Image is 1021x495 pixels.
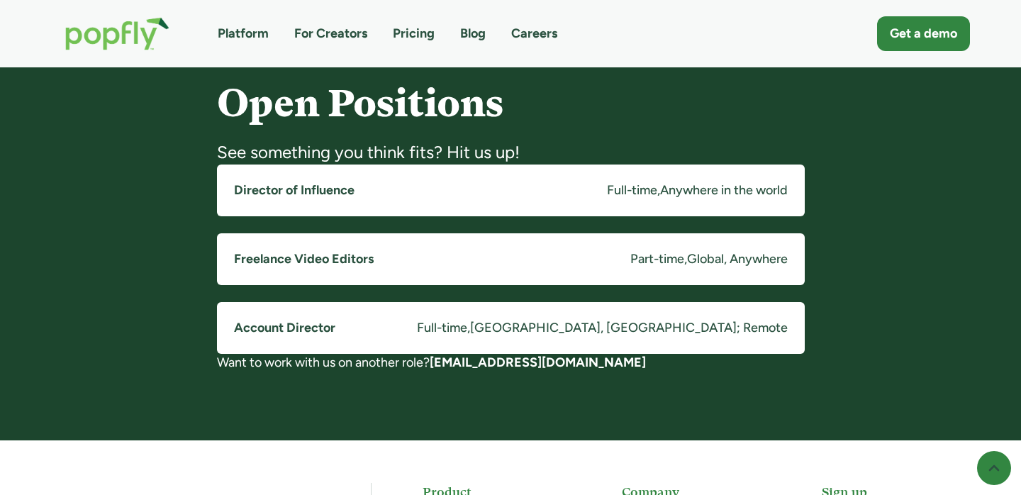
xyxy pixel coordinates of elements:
a: Pricing [393,25,435,43]
div: See something you think fits? Hit us up! [217,141,805,164]
a: Blog [460,25,486,43]
div: , [467,319,470,337]
a: Platform [218,25,269,43]
h4: Open Positions [217,82,805,124]
a: Get a demo [877,16,970,51]
a: Freelance Video EditorsPart-time,Global, Anywhere [217,233,805,285]
div: , [684,250,687,268]
a: Director of InfluenceFull-time,Anywhere in the world [217,165,805,216]
div: Full-time [607,182,657,199]
a: Careers [511,25,557,43]
div: Part-time [630,250,684,268]
a: For Creators [294,25,367,43]
h5: Director of Influence [234,182,355,199]
div: Anywhere in the world [660,182,788,199]
a: [EMAIL_ADDRESS][DOMAIN_NAME] [430,355,646,370]
div: Get a demo [890,25,957,43]
div: [GEOGRAPHIC_DATA], [GEOGRAPHIC_DATA]; Remote [470,319,788,337]
a: Account DirectorFull-time,[GEOGRAPHIC_DATA], [GEOGRAPHIC_DATA]; Remote [217,302,805,354]
h5: Freelance Video Editors [234,250,374,268]
div: Want to work with us on another role? [217,354,805,372]
div: Global, Anywhere [687,250,788,268]
div: , [657,182,660,199]
a: home [51,3,184,65]
div: Full-time [417,319,467,337]
h5: Account Director [234,319,335,337]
